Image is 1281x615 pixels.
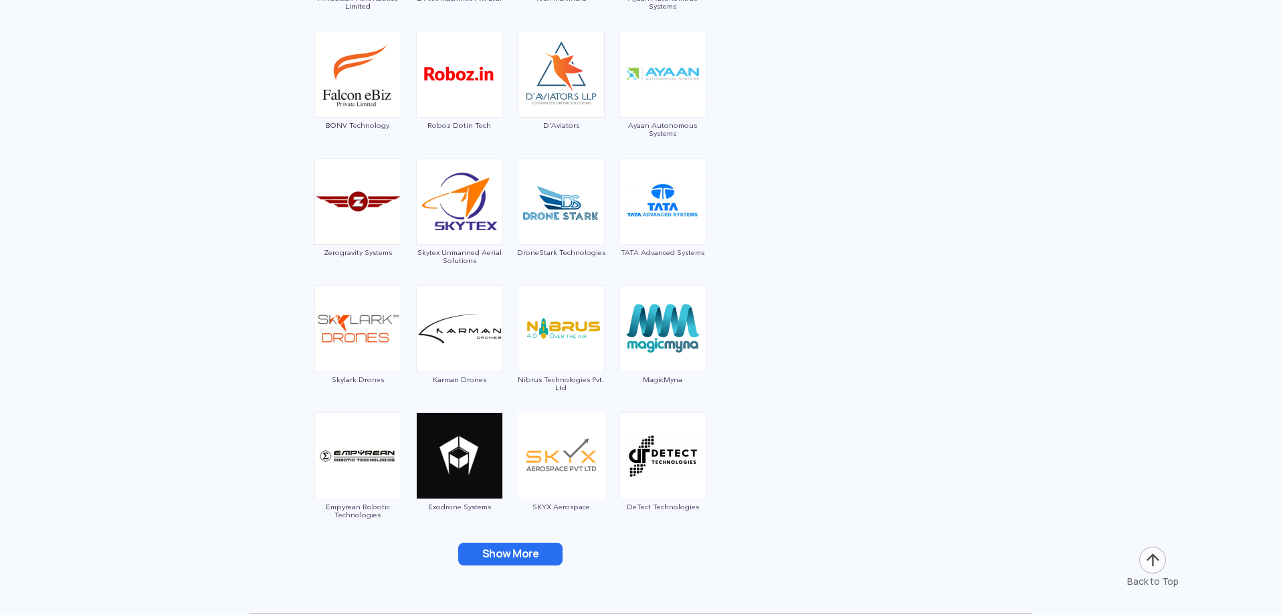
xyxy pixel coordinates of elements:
img: ic_nibrus.png [518,285,605,372]
img: ic_tata.png [619,158,706,245]
img: ic_bonv.png [314,31,401,118]
a: D'Aviators [517,68,605,129]
span: Nibrus Technologies Pvt. Ltd [517,375,605,391]
span: Empyrean Robotic Technologies [314,503,402,519]
span: D'Aviators [517,121,605,129]
a: MagicMyna [619,322,707,383]
a: TATA Advanced Systems [619,195,707,256]
img: ic_detect.png [619,412,706,499]
img: ic_skytex.png [416,158,503,245]
span: DroneStark Technologies [517,248,605,256]
a: Zerogravity Systems [314,195,402,256]
a: Skylark Drones [314,322,402,383]
img: img_exodrone.png [416,412,503,499]
img: ic_empyrean.png [314,412,401,499]
img: ic_daviators.png [518,31,605,118]
a: SKYX Aerospace [517,449,605,511]
span: DeTect Technologies [619,503,707,511]
span: Skytex Unmanned Aerial Solutions [415,248,504,264]
a: Skytex Unmanned Aerial Solutions [415,195,504,264]
img: img_magicmyna.png [619,285,706,372]
span: MagicMyna [619,375,707,383]
a: Exodrone Systems [415,449,504,511]
a: Ayaan Autonomous Systems [619,68,707,137]
img: img_ayaan.png [619,31,706,118]
a: Karman Drones [415,322,504,383]
span: Zerogravity Systems [314,248,402,256]
span: Ayaan Autonomous Systems [619,121,707,137]
img: ic_zerogravity.png [314,158,401,245]
img: ic_arrow-up.png [1138,545,1167,575]
a: BONV Technology [314,68,402,129]
span: Roboz Dotin Tech [415,121,504,129]
span: SKYX Aerospace [517,503,605,511]
span: Karman Drones [415,375,504,383]
img: img_skyx.png [518,412,605,499]
span: Skylark Drones [314,375,402,383]
a: Nibrus Technologies Pvt. Ltd [517,322,605,391]
span: BONV Technology [314,121,402,129]
div: Back to Top [1127,575,1179,588]
a: Empyrean Robotic Technologies [314,449,402,519]
button: Show More [458,543,563,565]
a: DeTect Technologies [619,449,707,511]
img: img_karmandrones.png [416,285,503,372]
a: Roboz Dotin Tech [415,68,504,129]
img: ic_skylark.png [314,285,401,372]
span: Exodrone Systems [415,503,504,511]
img: ic_droneStark.png [518,158,605,245]
a: DroneStark Technologies [517,195,605,256]
img: img_roboz.png [416,31,503,118]
span: TATA Advanced Systems [619,248,707,256]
